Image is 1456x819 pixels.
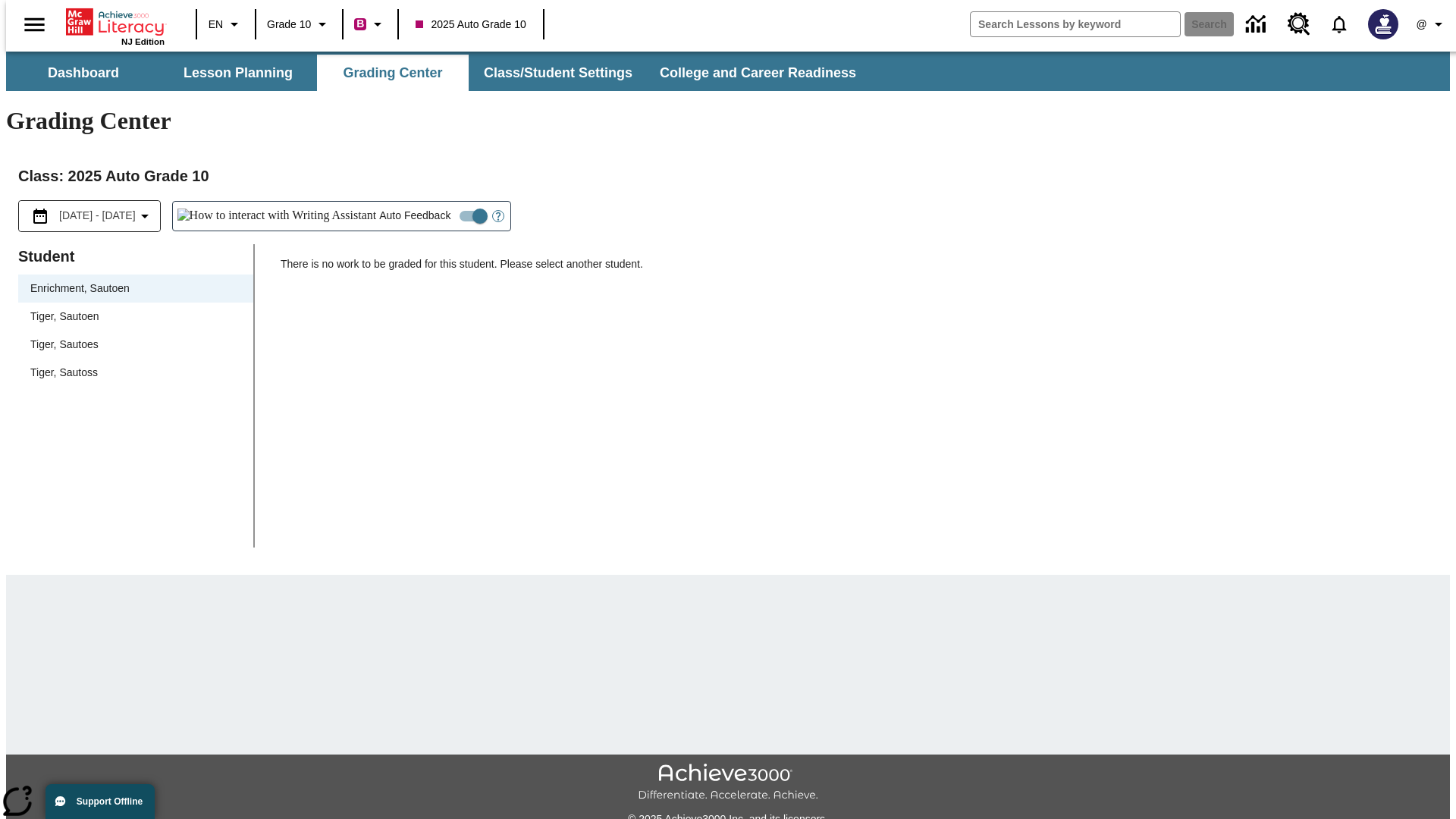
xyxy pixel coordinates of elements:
[18,331,253,359] div: Tiger, Sautoes
[66,7,165,37] a: Home
[8,55,159,91] button: Dashboard
[136,207,154,225] svg: Collapse Date Range Filter
[30,281,241,297] span: Enrichment, Sautoen
[18,303,253,331] div: Tiger, Sautoen
[1279,4,1319,45] a: Resource Center, Will open in new tab
[971,12,1180,36] input: search field
[162,55,314,91] button: Lesson Planning
[486,202,510,231] button: Open Help for Writing Assistant
[6,52,1450,91] div: SubNavbar
[356,14,364,33] span: B
[66,5,165,46] div: Home
[317,55,469,91] button: Grading Center
[1368,9,1398,39] img: Avatar
[267,17,311,33] span: Grade 10
[121,37,165,46] span: NJ Edition
[1359,5,1407,44] button: Select a new avatar
[25,207,154,225] button: Select the date range menu item
[1416,17,1426,33] span: @
[30,337,241,353] span: Tiger, Sautoes
[6,55,870,91] div: SubNavbar
[1319,5,1359,44] a: Notifications
[379,208,450,224] span: Auto Feedback
[12,2,57,47] button: Open side menu
[45,784,155,819] button: Support Offline
[77,796,143,807] span: Support Offline
[648,55,868,91] button: College and Career Readiness
[6,107,1450,135] h1: Grading Center
[209,17,223,33] span: EN
[348,11,393,38] button: Boost Class color is violet red. Change class color
[59,208,136,224] span: [DATE] - [DATE]
[18,164,1438,188] h2: Class : 2025 Auto Grade 10
[638,764,818,802] img: Achieve3000 Differentiate Accelerate Achieve
[202,11,250,38] button: Language: EN, Select a language
[261,11,337,38] button: Grade: Grade 10, Select a grade
[472,55,645,91] button: Class/Student Settings
[177,209,377,224] img: How to interact with Writing Assistant
[1407,11,1456,38] button: Profile/Settings
[18,244,253,268] p: Student
[18,275,253,303] div: Enrichment, Sautoen
[416,17,526,33] span: 2025 Auto Grade 10
[281,256,1438,284] p: There is no work to be graded for this student. Please select another student.
[30,365,241,381] span: Tiger, Sautoss
[18,359,253,387] div: Tiger, Sautoss
[30,309,241,325] span: Tiger, Sautoen
[1237,4,1279,45] a: Data Center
